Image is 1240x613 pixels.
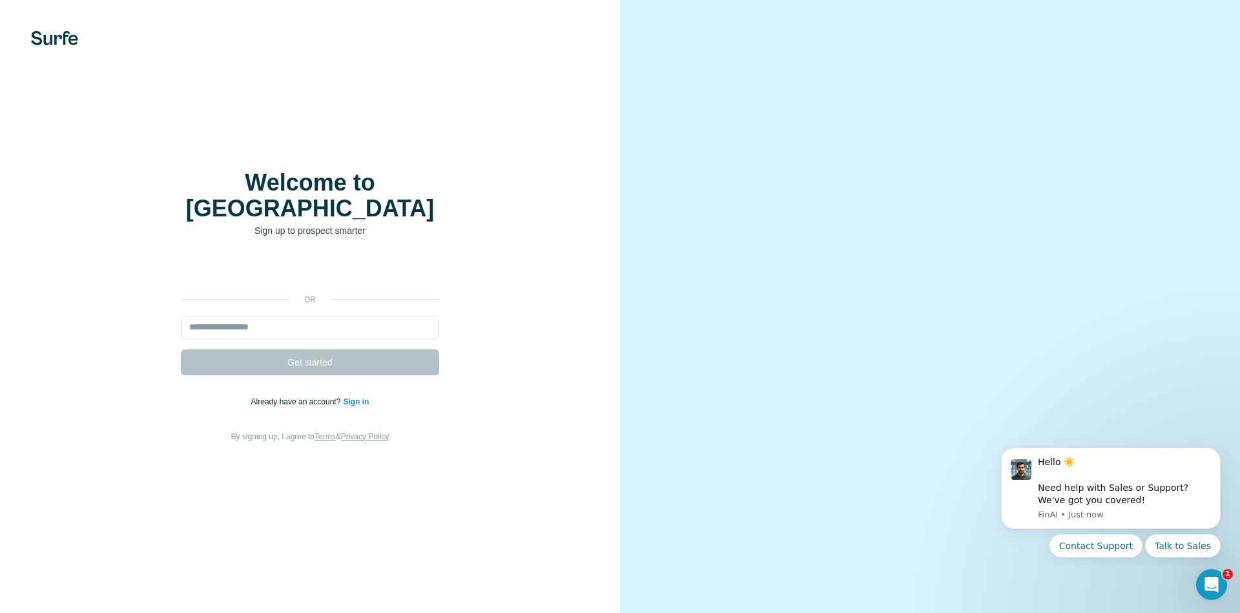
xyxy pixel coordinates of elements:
span: Already have an account? [251,397,344,406]
h1: Welcome to [GEOGRAPHIC_DATA] [181,170,439,222]
span: By signing up, I agree to & [231,432,389,441]
a: Sign in [343,397,369,406]
a: Terms [315,432,336,441]
p: or [289,294,331,306]
p: Sign up to prospect smarter [181,224,439,237]
iframe: Sign in with Google Button [174,256,446,285]
iframe: Intercom live chat [1196,569,1227,600]
span: 1 [1223,569,1233,579]
img: Surfe's logo [31,31,78,45]
iframe: Intercom notifications message [982,436,1240,565]
a: Privacy Policy [341,432,389,441]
